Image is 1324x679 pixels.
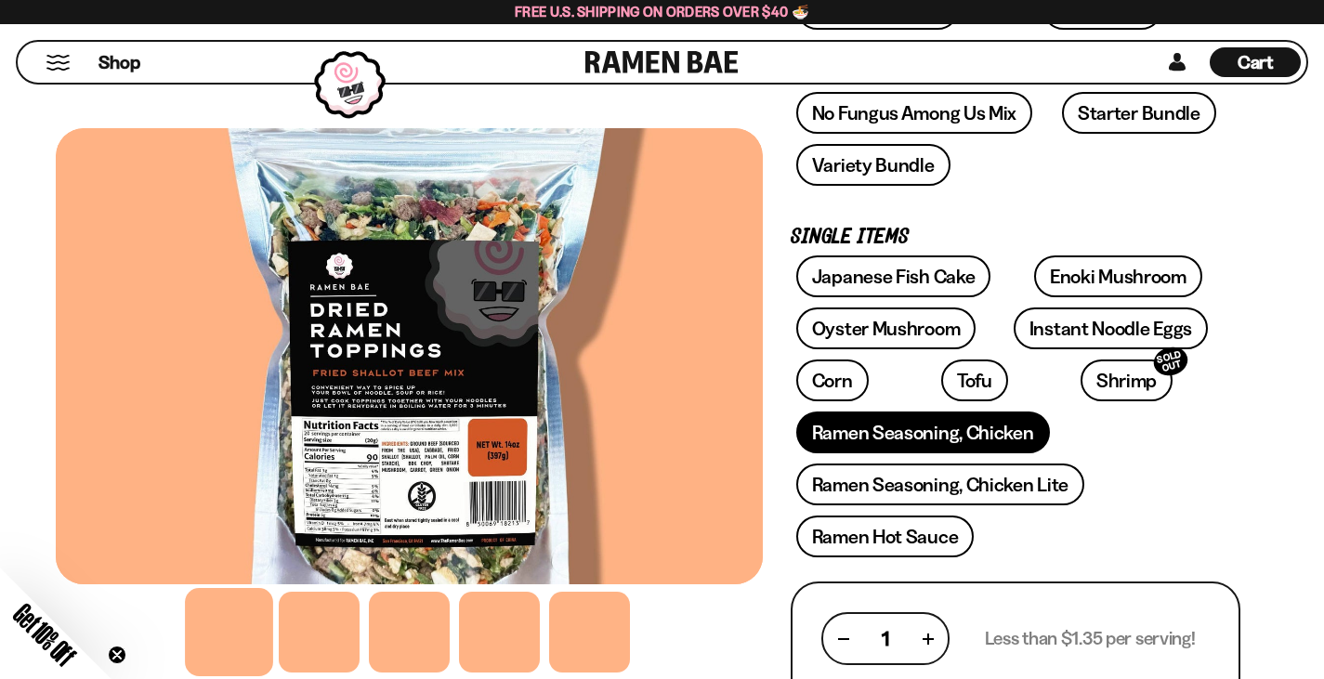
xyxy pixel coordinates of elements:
span: Shop [98,50,140,75]
a: Tofu [941,359,1008,401]
div: Cart [1210,42,1301,83]
p: Less than $1.35 per serving! [985,627,1196,650]
span: Free U.S. Shipping on Orders over $40 🍜 [515,3,809,20]
button: Close teaser [108,646,126,664]
a: Ramen Hot Sauce [796,516,975,557]
span: Cart [1238,51,1274,73]
div: SOLD OUT [1150,344,1191,380]
a: Variety Bundle [796,144,950,186]
a: Enoki Mushroom [1034,255,1202,297]
button: Mobile Menu Trigger [46,55,71,71]
a: Corn [796,359,869,401]
a: Oyster Mushroom [796,307,977,349]
a: Shop [98,47,140,77]
a: Instant Noodle Eggs [1014,307,1208,349]
a: ShrimpSOLD OUT [1081,359,1173,401]
a: Ramen Seasoning, Chicken Lite [796,464,1084,505]
a: Japanese Fish Cake [796,255,991,297]
span: 1 [882,627,889,650]
a: Ramen Seasoning, Chicken [796,411,1050,453]
a: No Fungus Among Us Mix [796,92,1032,134]
span: Get 10% Off [8,598,81,671]
p: Single Items [791,229,1240,246]
a: Starter Bundle [1062,92,1216,134]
